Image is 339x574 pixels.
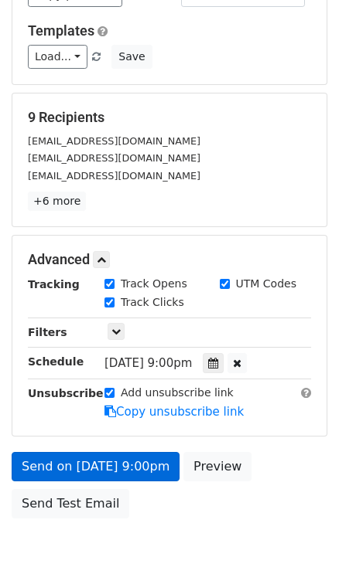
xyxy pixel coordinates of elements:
[262,500,339,574] div: 聊天小组件
[28,152,200,164] small: [EMAIL_ADDRESS][DOMAIN_NAME]
[104,356,192,370] span: [DATE] 9:00pm
[121,294,184,311] label: Track Clicks
[28,278,80,290] strong: Tracking
[28,22,94,39] a: Templates
[236,276,296,292] label: UTM Codes
[28,170,200,182] small: [EMAIL_ADDRESS][DOMAIN_NAME]
[28,109,311,126] h5: 9 Recipients
[183,452,252,481] a: Preview
[28,135,200,147] small: [EMAIL_ADDRESS][DOMAIN_NAME]
[262,500,339,574] iframe: Chat Widget
[28,192,86,211] a: +6 more
[121,385,234,401] label: Add unsubscribe link
[104,405,244,419] a: Copy unsubscribe link
[12,452,180,481] a: Send on [DATE] 9:00pm
[12,489,129,518] a: Send Test Email
[28,387,104,399] strong: Unsubscribe
[28,326,67,338] strong: Filters
[121,276,187,292] label: Track Opens
[28,251,311,268] h5: Advanced
[28,355,84,368] strong: Schedule
[111,45,152,69] button: Save
[28,45,87,69] a: Load...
